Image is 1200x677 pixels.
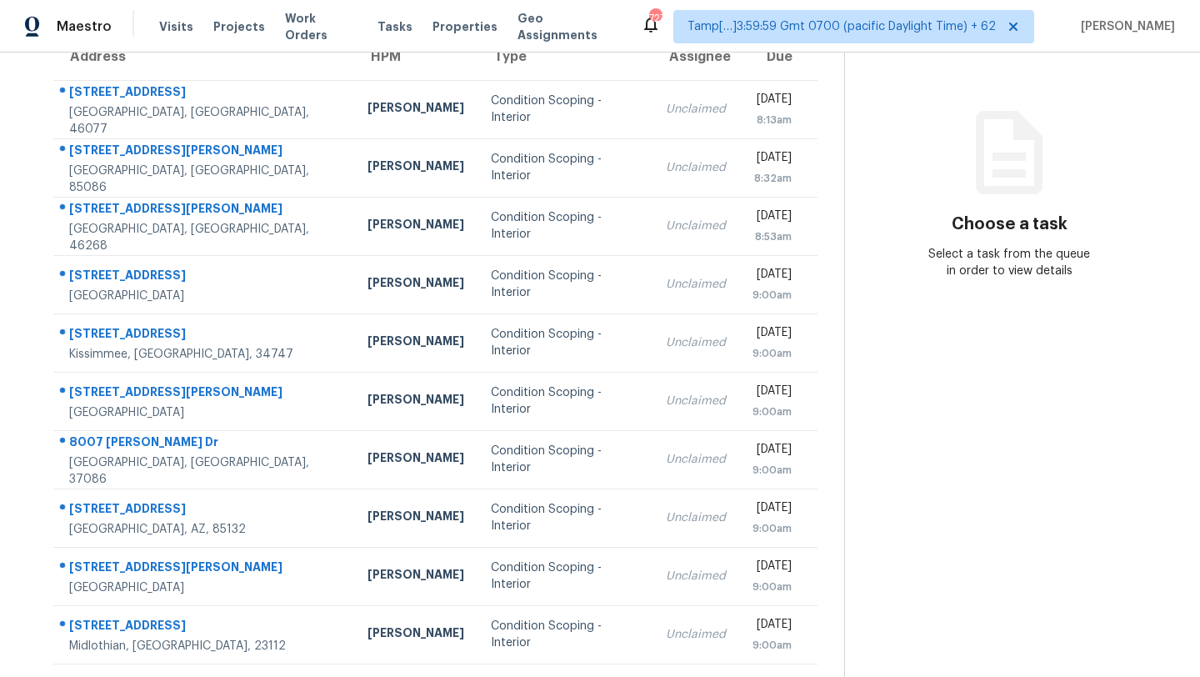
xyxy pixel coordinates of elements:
div: [STREET_ADDRESS] [69,325,341,346]
div: [DATE] [752,149,792,170]
div: Unclaimed [666,509,726,526]
div: [DATE] [752,441,792,462]
span: Properties [432,18,497,35]
div: 9:00am [752,579,792,595]
div: 8007 [PERSON_NAME] Dr [69,434,341,454]
div: [STREET_ADDRESS][PERSON_NAME] [69,142,341,163]
div: Unclaimed [666,451,726,468]
div: Select a task from the queue in order to view details [927,246,1092,279]
div: Unclaimed [666,276,726,293]
th: Due [739,33,817,80]
div: Unclaimed [666,101,726,118]
div: [PERSON_NAME] [367,216,464,237]
div: [PERSON_NAME] [367,391,464,412]
span: Tasks [377,21,412,33]
div: 9:00am [752,404,792,420]
div: Condition Scoping - Interior [491,384,639,418]
div: 9:00am [752,520,792,537]
div: [GEOGRAPHIC_DATA] [69,579,341,596]
div: [DATE] [752,324,792,345]
div: 9:00am [752,462,792,479]
div: Condition Scoping - Interior [491,501,639,534]
div: [STREET_ADDRESS][PERSON_NAME] [69,200,341,221]
div: Condition Scoping - Interior [491,93,639,126]
div: [DATE] [752,499,792,520]
div: [PERSON_NAME] [367,624,464,645]
div: 8:13am [752,112,792,128]
div: [STREET_ADDRESS] [69,267,341,288]
div: 9:00am [752,345,792,362]
span: Work Orders [285,10,357,43]
div: [PERSON_NAME] [367,566,464,587]
div: Condition Scoping - Interior [491,151,639,184]
th: Assignee [652,33,739,80]
span: Projects [213,18,265,35]
div: [DATE] [752,616,792,637]
div: [STREET_ADDRESS] [69,83,341,104]
div: [DATE] [752,266,792,287]
div: [STREET_ADDRESS][PERSON_NAME] [69,384,341,404]
div: 8:32am [752,170,792,187]
div: [GEOGRAPHIC_DATA], AZ, 85132 [69,521,341,538]
div: [DATE] [752,208,792,228]
div: Condition Scoping - Interior [491,618,639,651]
div: Unclaimed [666,159,726,176]
span: Tamp[…]3:59:59 Gmt 0700 (pacific Daylight Time) + 62 [687,18,996,35]
div: [PERSON_NAME] [367,508,464,529]
div: Unclaimed [666,568,726,584]
div: Condition Scoping - Interior [491,268,639,301]
div: [GEOGRAPHIC_DATA], [GEOGRAPHIC_DATA], 85086 [69,163,341,196]
div: [STREET_ADDRESS][PERSON_NAME] [69,559,341,579]
div: [STREET_ADDRESS] [69,617,341,638]
div: Unclaimed [666,218,726,234]
div: Unclaimed [666,626,726,643]
div: [GEOGRAPHIC_DATA], [GEOGRAPHIC_DATA], 46077 [69,104,341,138]
div: [PERSON_NAME] [367,274,464,295]
div: Unclaimed [666,334,726,351]
div: Unclaimed [666,393,726,409]
div: Condition Scoping - Interior [491,209,639,243]
div: Midlothian, [GEOGRAPHIC_DATA], 23112 [69,638,341,654]
div: Condition Scoping - Interior [491,559,639,593]
div: [GEOGRAPHIC_DATA] [69,404,341,421]
div: 8:53am [752,228,792,245]
div: [DATE] [752,91,792,112]
th: HPM [354,33,477,80]
div: 9:00am [752,287,792,303]
div: Condition Scoping - Interior [491,326,639,359]
div: [GEOGRAPHIC_DATA] [69,288,341,304]
div: [STREET_ADDRESS] [69,500,341,521]
div: 727 [649,10,661,27]
div: [GEOGRAPHIC_DATA], [GEOGRAPHIC_DATA], 37086 [69,454,341,488]
div: [GEOGRAPHIC_DATA], [GEOGRAPHIC_DATA], 46268 [69,221,341,254]
div: [PERSON_NAME] [367,449,464,470]
div: [PERSON_NAME] [367,333,464,354]
span: [PERSON_NAME] [1074,18,1175,35]
h3: Choose a task [952,216,1067,233]
div: Kissimmee, [GEOGRAPHIC_DATA], 34747 [69,346,341,363]
div: Condition Scoping - Interior [491,443,639,476]
span: Geo Assignments [517,10,621,43]
div: [DATE] [752,558,792,579]
th: Type [477,33,652,80]
div: [PERSON_NAME] [367,99,464,120]
div: [PERSON_NAME] [367,158,464,178]
th: Address [53,33,354,80]
div: 9:00am [752,637,792,654]
span: Maestro [57,18,112,35]
div: [DATE] [752,383,792,404]
span: Visits [159,18,193,35]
